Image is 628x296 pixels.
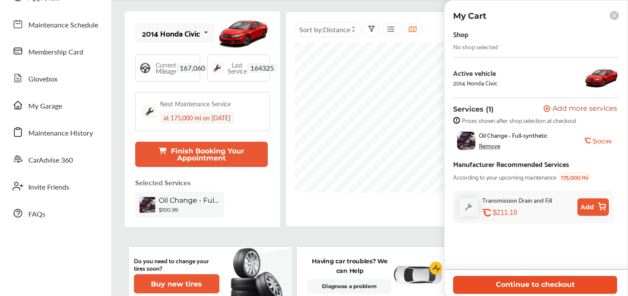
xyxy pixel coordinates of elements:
[160,112,234,124] div: at 175,000 mi on [DATE]
[28,182,69,193] span: Invite Friends
[176,63,208,73] span: 167,060
[159,196,220,204] span: Oil Change - Full-synthetic
[577,198,609,216] button: Add
[8,148,102,170] a: CarAdvise 360
[307,256,392,276] p: Having car troubles? We can Help
[457,132,475,150] img: oil-change-thumb.jpg
[28,47,83,58] span: Membership Card
[460,198,478,216] img: default_wrench_icon.d1a43860.svg
[479,142,500,149] div: Remove
[558,172,591,182] span: 175,000 mi
[134,257,219,272] p: Do you need to change your tires soon?
[493,208,574,217] div: $211.19
[543,105,617,113] button: Add more services
[462,117,576,124] span: Prices shown after shop selection at checkout
[139,62,151,74] img: steering_logo
[323,24,350,34] span: Distance
[553,105,617,113] span: Add more services
[453,28,468,40] div: Shop
[134,274,219,293] button: Buy new tires
[8,67,102,89] a: Glovebox
[543,105,619,113] a: Add more services
[156,62,176,74] span: Current Mileage
[453,69,498,77] div: Active vehicle
[294,42,598,193] canvas: Map
[479,132,548,139] span: Oil Change - Full-synthetic
[8,94,102,116] a: My Garage
[228,62,247,74] span: Last Service
[8,121,102,143] a: Maintenance History
[8,40,102,62] a: Membership Card
[135,142,268,167] button: Finish Booking Your Appointment
[593,137,611,144] b: $100.99
[482,195,552,205] div: Transmission Drain and Fill
[247,63,277,73] span: 164325
[28,20,98,31] span: Maintenance Schedule
[28,101,62,112] span: My Garage
[135,177,191,187] p: Selected Services
[142,29,200,37] div: 2014 Honda Civic
[217,14,270,53] img: mobile_9498_st0640_046.jpg
[453,276,617,294] button: Continue to checkout
[8,202,102,225] a: FAQs
[392,265,442,285] img: diagnose-vehicle.c84bcb0a.svg
[159,207,178,213] b: $100.99
[211,62,223,74] img: maintenance_logo
[28,155,73,166] span: CarAdvise 360
[28,209,45,220] span: FAQs
[453,43,498,50] div: No shop selected
[143,105,157,119] img: maintenance_logo
[8,13,102,35] a: Maintenance Schedule
[8,175,102,197] a: Invite Friends
[453,11,486,21] p: My Cart
[584,65,619,91] img: 9498_st0640_046.jpg
[453,117,460,124] img: info-strock.ef5ea3fe.svg
[307,279,391,294] a: Diagnose a problem
[453,172,556,182] span: According to your upcoming maintenance
[430,262,443,275] img: cardiogram-logo.18e20815.svg
[140,197,155,213] img: oil-change-thumb.jpg
[160,99,231,108] div: Next Maintenance Service
[453,105,494,113] p: Services (1)
[134,274,221,293] a: Buy new tires
[453,79,498,86] div: 2014 Honda Civic
[28,128,93,139] span: Maintenance History
[453,158,569,170] div: Manufacturer Recommended Services
[28,74,58,85] span: Glovebox
[299,24,350,34] span: Sort by :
